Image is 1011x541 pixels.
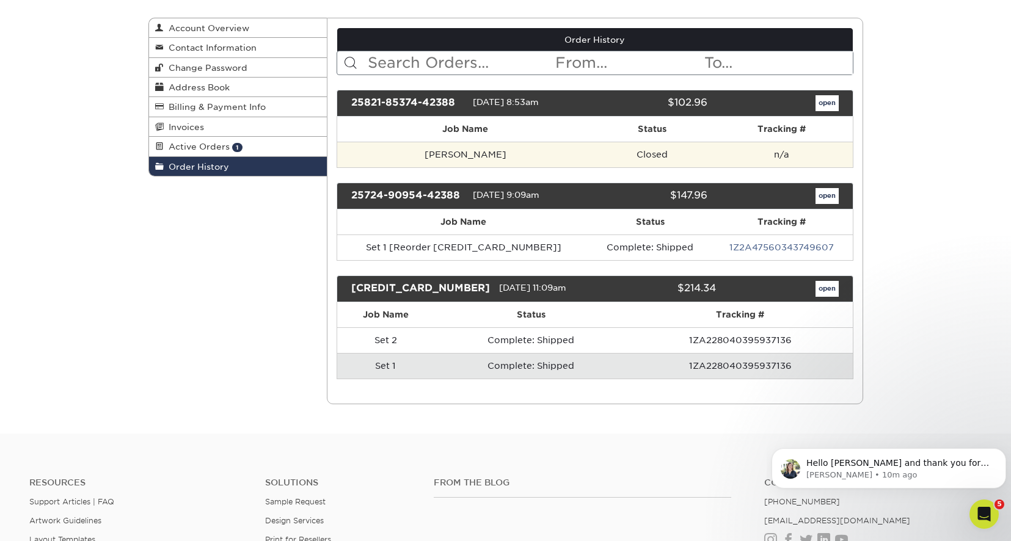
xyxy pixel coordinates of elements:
a: Billing & Payment Info [149,97,327,117]
div: 25821-85374-42388 [342,95,473,111]
h4: Solutions [265,477,415,488]
a: Order History [149,157,327,176]
th: Job Name [337,117,593,142]
td: 1ZA228040395937136 [628,353,853,379]
th: Tracking # [710,209,853,234]
a: open [816,281,839,297]
td: Complete: Shipped [434,327,628,353]
span: Account Overview [164,23,249,33]
td: Complete: Shipped [434,353,628,379]
a: Active Orders 1 [149,137,327,156]
a: [EMAIL_ADDRESS][DOMAIN_NAME] [764,516,910,525]
th: Status [590,209,710,234]
a: Support Articles | FAQ [29,497,114,506]
span: Contact Information [164,43,257,53]
a: [PHONE_NUMBER] [764,497,840,506]
td: Set 2 [337,327,434,353]
span: 5 [995,499,1004,509]
td: n/a [711,142,852,167]
a: Change Password [149,58,327,78]
td: Closed [593,142,711,167]
div: $147.96 [586,188,717,204]
td: Complete: Shipped [590,234,710,260]
th: Status [434,302,628,327]
span: Address Book [164,82,230,92]
a: Contact Information [149,38,327,57]
div: 25724-90954-42388 [342,188,473,204]
th: Tracking # [628,302,853,327]
a: Invoices [149,117,327,137]
td: Set 1 [337,353,434,379]
input: From... [554,51,703,74]
th: Job Name [337,209,590,234]
span: Invoices [164,122,204,132]
a: Sample Request [265,497,326,506]
span: Change Password [164,63,247,73]
h4: Resources [29,477,247,488]
span: [DATE] 8:53am [473,97,539,107]
iframe: Intercom live chat [969,499,999,529]
th: Status [593,117,711,142]
a: 1Z2A47560343749607 [729,242,834,252]
th: Job Name [337,302,434,327]
a: open [816,95,839,111]
input: To... [703,51,852,74]
input: Search Orders... [367,51,554,74]
span: [DATE] 11:09am [499,283,566,292]
a: Design Services [265,516,324,525]
iframe: Google Customer Reviews [3,504,104,537]
div: [CREDIT_CARD_NUMBER] [342,281,499,297]
td: [PERSON_NAME] [337,142,593,167]
iframe: Intercom notifications message [767,423,1011,508]
span: [DATE] 9:09am [473,190,539,200]
td: Set 1 [Reorder [CREDIT_CARD_NUMBER]] [337,234,590,260]
span: 1 [232,143,243,152]
div: $214.34 [603,281,725,297]
span: Billing & Payment Info [164,102,266,112]
a: open [816,188,839,204]
a: Order History [337,28,853,51]
h4: From the Blog [434,477,731,488]
th: Tracking # [711,117,852,142]
a: Address Book [149,78,327,97]
a: Account Overview [149,18,327,38]
a: Contact [764,477,982,488]
span: Active Orders [164,142,230,151]
span: Order History [164,162,229,172]
td: 1ZA228040395937136 [628,327,853,353]
div: $102.96 [586,95,717,111]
